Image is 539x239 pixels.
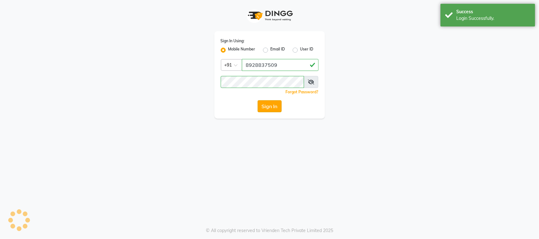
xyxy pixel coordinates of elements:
div: Success [456,9,530,15]
a: Forgot Password? [286,90,319,94]
label: Email ID [271,46,285,54]
input: Username [221,76,304,88]
div: Login Successfully. [456,15,530,22]
img: logo1.svg [244,6,295,25]
label: Mobile Number [228,46,255,54]
button: Sign In [258,100,282,112]
label: Sign In Using: [221,38,245,44]
label: User ID [300,46,314,54]
input: Username [242,59,319,71]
